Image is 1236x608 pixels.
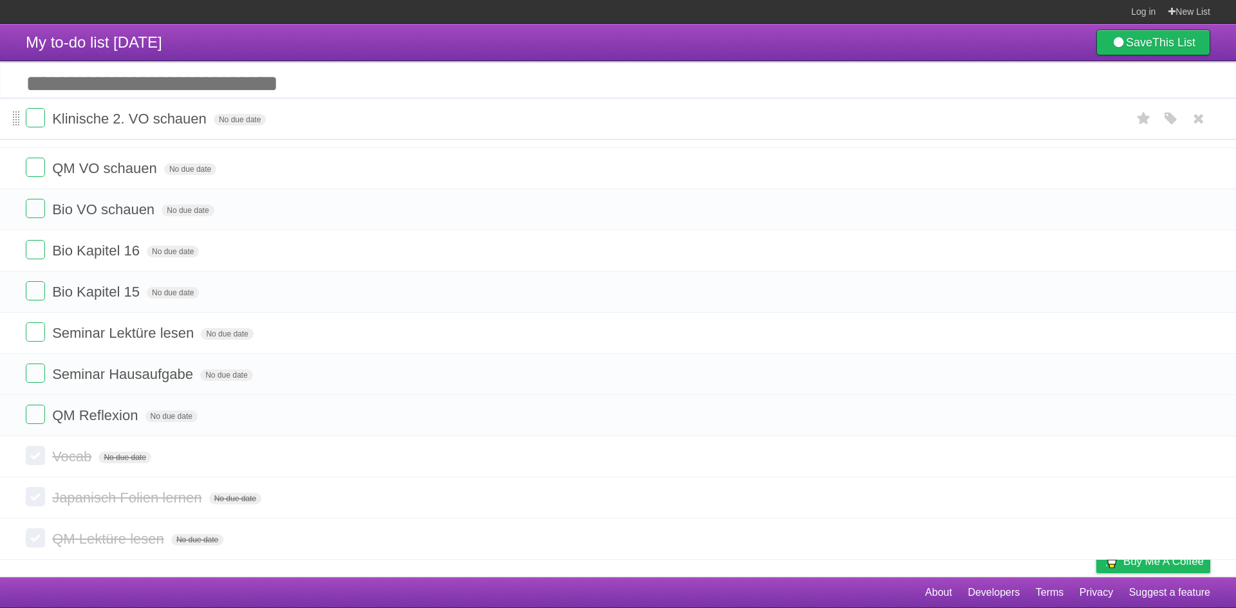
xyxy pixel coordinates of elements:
span: No due date [200,369,252,381]
span: No due date [201,328,253,340]
label: Done [26,281,45,300]
span: QM VO schauen [52,160,160,176]
span: QM Lektüre lesen [52,531,167,547]
label: Done [26,108,45,127]
span: Bio VO schauen [52,201,158,217]
span: Bio Kapitel 15 [52,284,143,300]
span: No due date [147,287,199,299]
a: Buy me a coffee [1096,549,1210,573]
span: Bio Kapitel 16 [52,243,143,259]
span: Klinische 2. VO schauen [52,111,210,127]
label: Done [26,405,45,424]
span: QM Reflexion [52,407,141,423]
span: No due date [171,534,223,546]
label: Done [26,487,45,506]
label: Done [26,446,45,465]
b: This List [1152,36,1195,49]
label: Done [26,322,45,342]
label: Star task [1132,108,1156,129]
span: No due date [98,452,151,463]
a: Privacy [1080,580,1113,605]
a: SaveThis List [1096,30,1210,55]
span: Vocab [52,448,95,465]
label: Done [26,364,45,383]
label: Done [26,528,45,548]
span: No due date [162,205,214,216]
img: Buy me a coffee [1103,550,1120,572]
span: No due date [145,410,198,422]
a: About [925,580,952,605]
span: No due date [214,114,266,125]
span: No due date [209,493,261,504]
span: No due date [147,246,199,257]
span: My to-do list [DATE] [26,33,162,51]
label: Done [26,158,45,177]
a: Terms [1036,580,1064,605]
span: Buy me a coffee [1123,550,1204,573]
label: Done [26,199,45,218]
span: Seminar Lektüre lesen [52,325,197,341]
span: No due date [164,163,216,175]
label: Done [26,240,45,259]
span: Seminar Hausaufgabe [52,366,196,382]
span: Japanisch Folien lernen [52,490,205,506]
a: Developers [968,580,1020,605]
a: Suggest a feature [1129,580,1210,605]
